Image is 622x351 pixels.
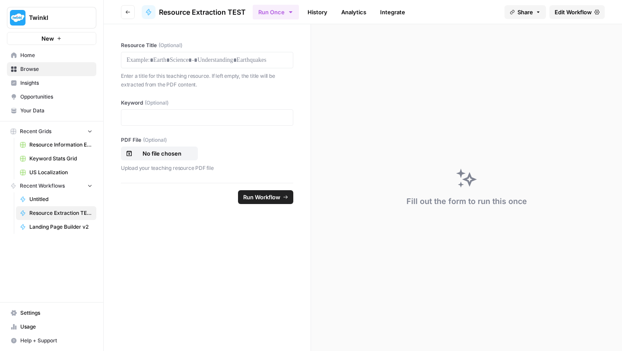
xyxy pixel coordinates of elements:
[145,99,168,107] span: (Optional)
[20,182,65,190] span: Recent Workflows
[121,72,293,89] p: Enter a title for this teaching resource. If left empty, the title will be extracted from the PDF...
[517,8,533,16] span: Share
[143,136,167,144] span: (Optional)
[7,90,96,104] a: Opportunities
[134,149,190,158] p: No file chosen
[29,141,92,149] span: Resource Information Extraction Grid (1)
[20,323,92,331] span: Usage
[142,5,246,19] a: Resource Extraction TEST
[20,93,92,101] span: Opportunities
[29,223,92,231] span: Landing Page Builder v2
[20,337,92,345] span: Help + Support
[243,193,280,201] span: Run Workflow
[20,51,92,59] span: Home
[121,99,293,107] label: Keyword
[121,164,293,172] p: Upload your teaching resource PDF file
[121,147,198,160] button: No file chosen
[375,5,410,19] a: Integrate
[7,306,96,320] a: Settings
[555,8,592,16] span: Edit Workflow
[7,334,96,348] button: Help + Support
[20,65,92,73] span: Browse
[406,195,527,207] div: Fill out the form to run this once
[29,13,81,22] span: Twinkl
[16,192,96,206] a: Untitled
[7,179,96,192] button: Recent Workflows
[29,195,92,203] span: Untitled
[336,5,371,19] a: Analytics
[16,166,96,179] a: US Localization
[7,104,96,118] a: Your Data
[16,206,96,220] a: Resource Extraction TEST
[16,138,96,152] a: Resource Information Extraction Grid (1)
[253,5,299,19] button: Run Once
[121,136,293,144] label: PDF File
[10,10,25,26] img: Twinkl Logo
[159,7,246,17] span: Resource Extraction TEST
[238,190,293,204] button: Run Workflow
[7,48,96,62] a: Home
[29,155,92,163] span: Keyword Stats Grid
[505,5,546,19] button: Share
[7,125,96,138] button: Recent Grids
[29,169,92,176] span: US Localization
[20,309,92,317] span: Settings
[302,5,333,19] a: History
[29,209,92,217] span: Resource Extraction TEST
[121,41,293,49] label: Resource Title
[16,220,96,234] a: Landing Page Builder v2
[41,34,54,43] span: New
[549,5,605,19] a: Edit Workflow
[7,320,96,334] a: Usage
[7,7,96,29] button: Workspace: Twinkl
[159,41,182,49] span: (Optional)
[20,128,51,135] span: Recent Grids
[7,76,96,90] a: Insights
[7,32,96,45] button: New
[20,107,92,115] span: Your Data
[16,152,96,166] a: Keyword Stats Grid
[20,79,92,87] span: Insights
[7,62,96,76] a: Browse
